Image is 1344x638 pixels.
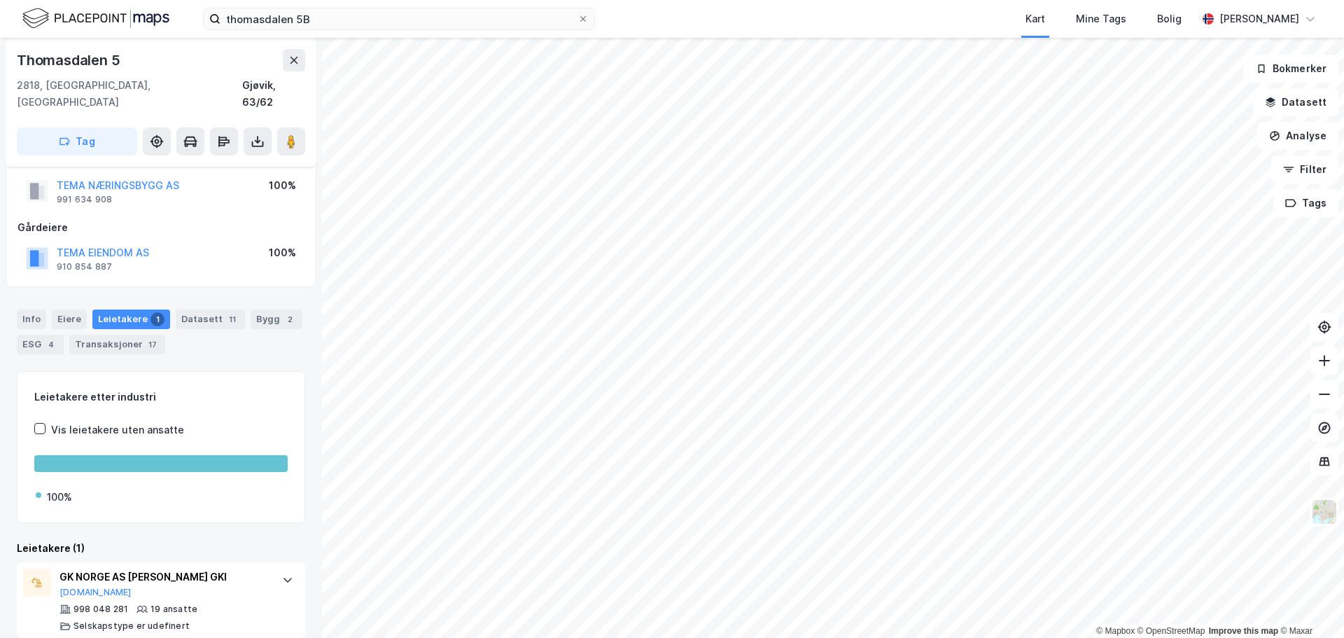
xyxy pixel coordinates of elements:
[225,312,239,326] div: 11
[73,604,128,615] div: 998 048 281
[52,310,87,329] div: Eiere
[1157,11,1182,27] div: Bolig
[283,312,297,326] div: 2
[1244,55,1338,83] button: Bokmerker
[73,620,190,632] div: Selskapstype er udefinert
[17,540,305,557] div: Leietakere (1)
[17,127,137,155] button: Tag
[176,310,245,329] div: Datasett
[92,310,170,329] div: Leietakere
[150,604,197,615] div: 19 ansatte
[17,310,46,329] div: Info
[1025,11,1045,27] div: Kart
[1273,189,1338,217] button: Tags
[220,8,577,29] input: Søk på adresse, matrikkel, gårdeiere, leietakere eller personer
[17,335,64,354] div: ESG
[57,194,112,205] div: 991 634 908
[150,312,164,326] div: 1
[34,389,288,405] div: Leietakere etter industri
[57,261,112,272] div: 910 854 887
[69,335,165,354] div: Transaksjoner
[59,587,132,598] button: [DOMAIN_NAME]
[1209,626,1278,636] a: Improve this map
[17,49,122,71] div: Thomasdalen 5
[1253,88,1338,116] button: Datasett
[146,338,160,352] div: 17
[242,77,305,111] div: Gjøvik, 63/62
[269,244,296,261] div: 100%
[1137,626,1205,636] a: OpenStreetMap
[51,422,184,438] div: Vis leietakere uten ansatte
[1257,122,1338,150] button: Analyse
[269,177,296,194] div: 100%
[44,338,58,352] div: 4
[1271,155,1338,183] button: Filter
[17,77,242,111] div: 2818, [GEOGRAPHIC_DATA], [GEOGRAPHIC_DATA]
[1311,499,1338,525] img: Z
[22,6,169,31] img: logo.f888ab2527a4732fd821a326f86c7f29.svg
[1219,11,1299,27] div: [PERSON_NAME]
[251,310,302,329] div: Bygg
[47,489,72,506] div: 100%
[1274,571,1344,638] iframe: Chat Widget
[1076,11,1126,27] div: Mine Tags
[1096,626,1135,636] a: Mapbox
[59,569,268,585] div: GK NORGE AS [PERSON_NAME] GKI
[17,219,304,236] div: Gårdeiere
